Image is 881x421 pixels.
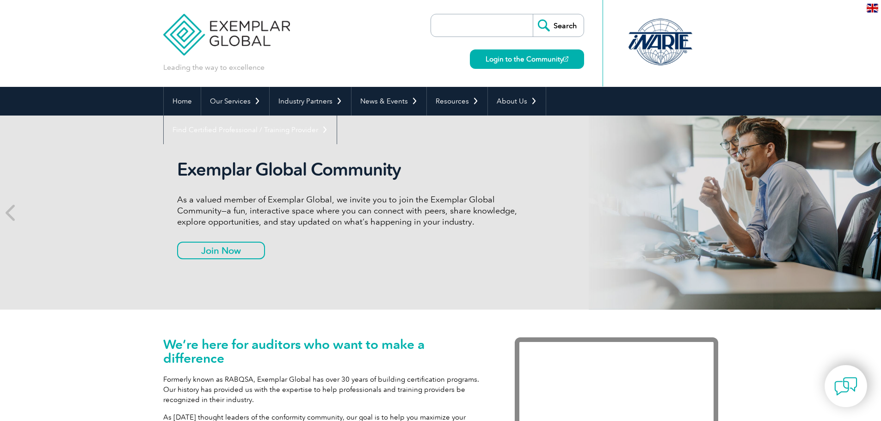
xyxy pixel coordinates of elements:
[177,242,265,259] a: Join Now
[163,374,487,405] p: Formerly known as RABQSA, Exemplar Global has over 30 years of building certification programs. O...
[270,87,351,116] a: Industry Partners
[177,159,524,180] h2: Exemplar Global Community
[533,14,584,37] input: Search
[177,194,524,227] p: As a valued member of Exemplar Global, we invite you to join the Exemplar Global Community—a fun,...
[427,87,487,116] a: Resources
[164,87,201,116] a: Home
[164,116,337,144] a: Find Certified Professional / Training Provider
[351,87,426,116] a: News & Events
[163,62,265,73] p: Leading the way to excellence
[470,49,584,69] a: Login to the Community
[201,87,269,116] a: Our Services
[563,56,568,61] img: open_square.png
[867,4,878,12] img: en
[163,337,487,365] h1: We’re here for auditors who want to make a difference
[834,375,857,398] img: contact-chat.png
[488,87,546,116] a: About Us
